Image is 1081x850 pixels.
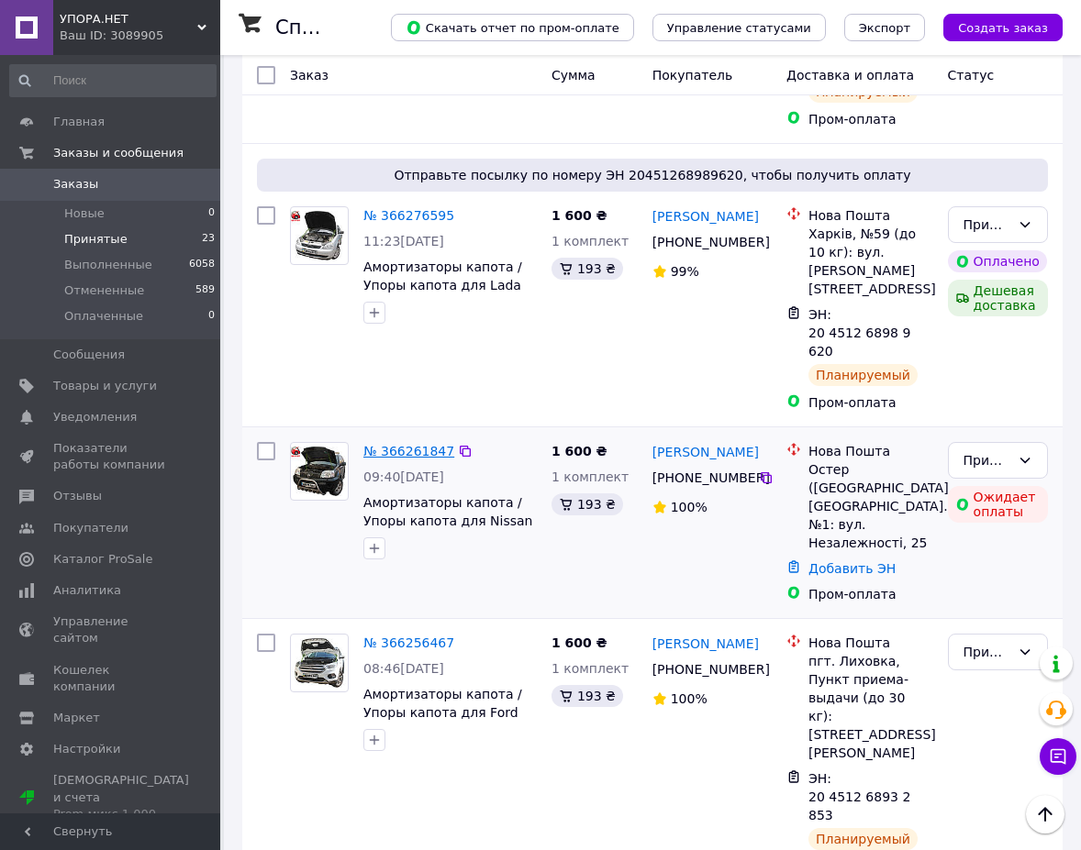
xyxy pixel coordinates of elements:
[53,662,170,695] span: Кошелек компании
[363,469,444,484] span: 09:40[DATE]
[53,551,152,568] span: Каталог ProSale
[808,561,896,576] a: Добавить ЭН
[363,444,454,458] a: № 366261847
[652,68,733,83] span: Покупатель
[363,495,532,565] a: Амортизаторы капота / Упоры капота для Nissan X-Trail T30 / Ниссан ИКС-Траил 1 ([DATE]-[DATE])
[948,486,1048,523] div: Ожидает оплаты
[208,205,215,222] span: 0
[64,282,144,299] span: Отмененные
[808,828,918,850] div: Планируемый
[53,613,170,646] span: Управление сайтом
[671,691,708,706] span: 100%
[844,14,925,41] button: Экспорт
[808,771,910,822] span: ЭН: 20 4512 6893 2853
[964,450,1010,470] div: Принят
[808,225,933,298] div: Харків, №59 (до 10 кг): вул. [PERSON_NAME][STREET_ADDRESS]
[964,642,1010,662] div: Принят
[859,21,910,35] span: Экспорт
[552,68,596,83] span: Сумма
[53,806,189,822] div: Prom микс 1 000
[64,231,128,248] span: Принятые
[808,585,933,603] div: Пром-оплата
[290,206,349,265] a: Фото товару
[53,114,105,130] span: Главная
[53,440,170,473] span: Показатели работы компании
[943,14,1063,41] button: Создать заказ
[53,145,184,161] span: Заказы и сообщения
[264,166,1041,184] span: Отправьте посылку по номеру ЭН 20451268989620, чтобы получить оплату
[53,520,128,536] span: Покупатели
[552,208,607,223] span: 1 600 ₴
[363,208,454,223] a: № 366276595
[552,444,607,458] span: 1 600 ₴
[552,258,623,280] div: 193 ₴
[53,347,125,363] span: Сообщения
[808,652,933,762] div: пгт. Лиховка, Пункт приема-выдачи (до 30 кг): [STREET_ADDRESS][PERSON_NAME]
[9,64,217,97] input: Поиск
[275,17,433,39] h1: Список заказов
[53,176,98,193] span: Заказы
[808,393,933,412] div: Пром-оплата
[671,500,708,514] span: 100%
[53,710,100,726] span: Маркет
[363,635,454,650] a: № 366256467
[53,772,189,822] span: [DEMOGRAPHIC_DATA] и счета
[53,378,157,394] span: Товары и услуги
[1040,738,1076,775] button: Чат с покупателем
[406,19,619,36] span: Скачать отчет по пром-оплате
[958,21,1048,35] span: Создать заказ
[649,465,759,491] div: [PHONE_NUMBER]
[652,635,759,653] a: [PERSON_NAME]
[290,442,349,501] a: Фото товару
[60,11,197,28] span: УПОРА.НЕТ
[925,19,1063,34] a: Создать заказ
[391,14,634,41] button: Скачать отчет по пром-оплате
[652,207,759,226] a: [PERSON_NAME]
[208,308,215,325] span: 0
[808,634,933,652] div: Нова Пошта
[649,657,759,682] div: [PHONE_NUMBER]
[60,28,220,44] div: Ваш ID: 3089905
[552,493,623,515] div: 193 ₴
[948,68,995,83] span: Статус
[808,206,933,225] div: Нова Пошта
[64,257,152,273] span: Выполненные
[53,582,121,599] span: Аналитика
[291,211,348,259] img: Фото товару
[808,442,933,460] div: Нова Пошта
[64,308,143,325] span: Оплаченные
[202,231,215,248] span: 23
[64,205,105,222] span: Новые
[649,229,759,255] div: [PHONE_NUMBER]
[964,215,1010,235] div: Принят
[291,638,348,687] img: Фото товару
[808,307,910,359] span: ЭН: 20 4512 6898 9620
[363,687,533,756] a: Амортизаторы капота / Упоры капота для Ford Kuga 2 + Escape 3 / Форд Куга 2 + Эскейп 3 '12-19
[53,409,137,425] span: Уведомления
[552,661,629,676] span: 1 комплект
[652,443,759,461] a: [PERSON_NAME]
[808,110,933,128] div: Пром-оплата
[290,68,329,83] span: Заказ
[53,741,120,757] span: Настройки
[1026,795,1064,833] button: Наверх
[290,634,349,692] a: Фото товару
[786,68,914,83] span: Доставка и оплата
[552,469,629,484] span: 1 комплект
[363,234,444,248] span: 11:23[DATE]
[652,14,826,41] button: Управление статусами
[552,635,607,650] span: 1 600 ₴
[291,447,348,495] img: Фото товару
[667,21,811,35] span: Управление статусами
[552,685,623,707] div: 193 ₴
[808,460,933,552] div: Остер ([GEOGRAPHIC_DATA], [GEOGRAPHIC_DATA].), №1: вул. Незалежності, 25
[671,264,699,279] span: 99%
[195,282,215,299] span: 589
[189,257,215,273] span: 6058
[363,259,522,329] a: Амортизаторы капота / Упоры капота для Lada VAZ Priora / Лада ВАЗ Приора ([DATE]-[DATE])
[808,364,918,386] div: Планируемый
[948,280,1048,316] div: Дешевая доставка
